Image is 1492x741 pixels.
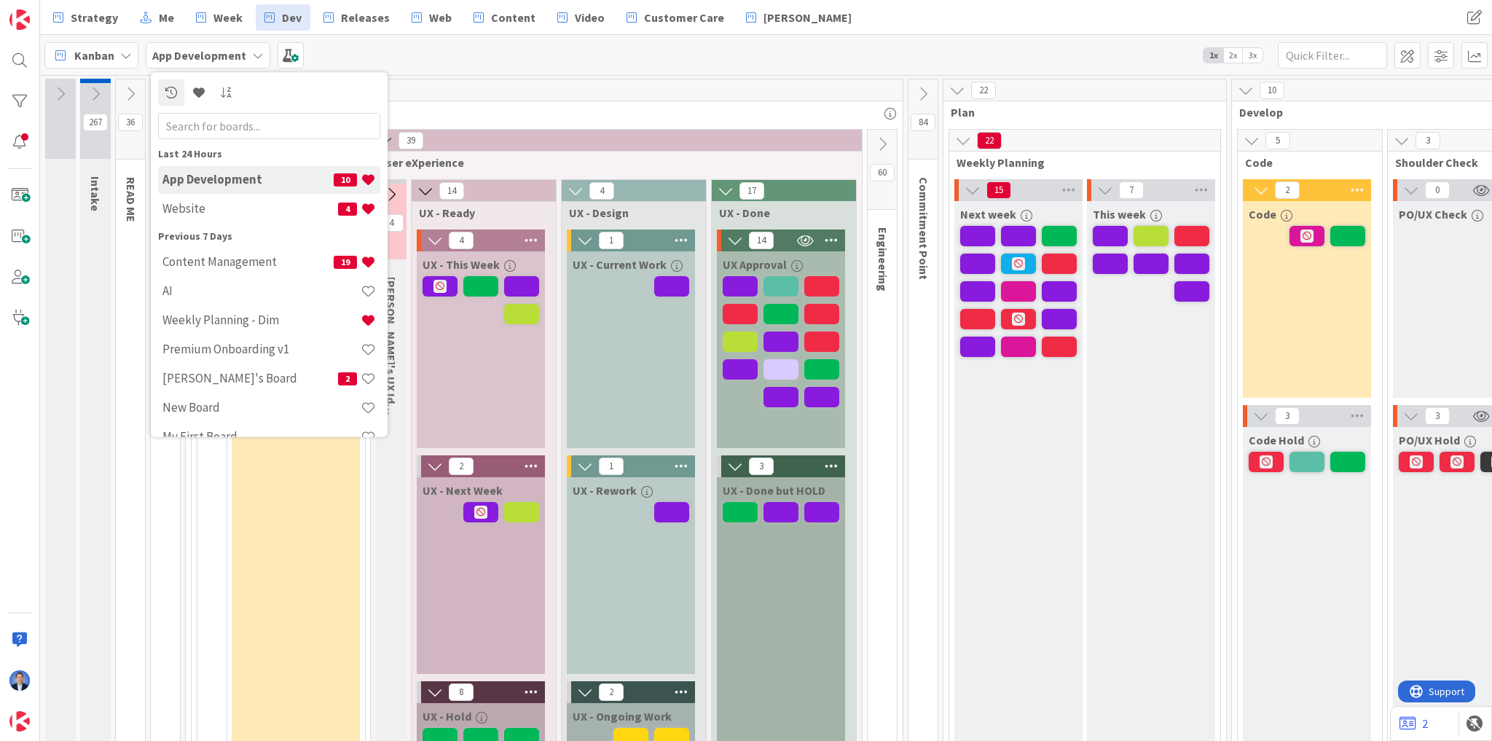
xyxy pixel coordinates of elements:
span: UX - Design [569,205,688,220]
a: Dev [256,4,310,31]
span: 15 [986,181,1011,199]
span: [PERSON_NAME] [763,9,852,26]
span: Intake [88,176,103,211]
span: Code [1245,155,1364,170]
span: UX - Hold [423,709,471,724]
span: 1x [1204,48,1223,63]
span: 4 [449,232,474,249]
span: Video [575,9,605,26]
span: 2x [1223,48,1243,63]
div: Previous 7 Days [158,229,380,244]
a: Week [187,4,251,31]
span: Code [1249,207,1276,221]
span: Refine [193,105,884,119]
a: Video [549,4,613,31]
input: Search for boards... [158,113,380,139]
span: Dev [282,9,302,26]
span: 5 [1265,132,1290,149]
span: Plan [951,105,1208,119]
span: 7 [1119,181,1144,199]
span: 14 [749,232,774,249]
img: avatar [9,711,30,732]
b: App Development [152,48,246,63]
span: 3 [1275,407,1300,425]
span: UX - Done but HOLD [723,483,825,498]
span: 19 [334,256,357,269]
h4: Website [162,202,338,216]
span: 1 [599,458,624,475]
span: 8 [449,683,474,701]
span: 4 [589,182,614,200]
span: 2 [1275,181,1300,199]
a: Strategy [44,4,127,31]
h4: Weekly Planning - Dim [162,313,361,328]
h4: New Board [162,401,361,415]
span: UX - This Week [423,257,500,272]
a: [PERSON_NAME] [737,4,860,31]
a: Releases [315,4,398,31]
h4: Content Management [162,255,334,270]
span: Next week [960,207,1016,221]
span: 60 [870,164,895,181]
span: Strategy [71,9,118,26]
a: Content [465,4,544,31]
span: 14 [439,182,464,200]
h4: Premium Onboarding v1 [162,342,361,357]
span: 267 [83,114,108,131]
span: 22 [971,82,996,99]
span: 10 [1260,82,1284,99]
span: PO/UX Hold [1399,433,1460,447]
span: Customer Care [644,9,724,26]
span: 0 [1425,181,1450,199]
span: Me [159,9,174,26]
a: Me [131,4,183,31]
span: 10 [334,173,357,187]
span: Commitment Point [916,177,931,280]
img: Visit kanbanzone.com [9,9,30,30]
span: UX - Rework [573,483,637,498]
span: Engineering [876,227,890,291]
span: 2 [599,683,624,701]
span: Week [213,9,243,26]
span: Code Hold [1249,433,1304,447]
span: Support [31,2,66,20]
span: 17 [739,182,764,200]
a: 2 [1399,715,1428,732]
span: Kanban [74,47,114,64]
span: 2 [449,458,474,475]
h4: [PERSON_NAME]'s Board [162,372,338,386]
span: This week [1093,207,1146,221]
input: Quick Filter... [1278,42,1387,68]
span: 39 [398,132,423,149]
span: 4 [379,214,404,232]
span: 2 [338,372,357,385]
span: Releases [341,9,390,26]
span: UX - Ongoing Work [573,709,672,724]
span: Web [429,9,452,26]
span: Weekly Planning [957,155,1202,170]
span: UX Approval [723,257,787,272]
span: PO/UX Check [1399,207,1467,221]
span: 84 [911,114,935,131]
span: 3 [1425,407,1450,425]
span: READ ME [124,177,138,222]
span: Content [491,9,535,26]
h4: App Development [162,173,334,187]
h4: AI [162,284,361,299]
div: Last 24 Hours [158,146,380,162]
span: UX - Done [719,205,838,220]
span: UX - Ready [419,205,538,220]
h4: My First Board [162,430,361,444]
img: DP [9,670,30,691]
span: Chloe's UX Ideas [384,277,398,423]
span: 22 [977,132,1002,149]
a: Customer Care [618,4,733,31]
span: 1 [599,232,624,249]
span: 4 [338,203,357,216]
span: 3 [1416,132,1440,149]
span: UX - Next Week [423,483,503,498]
span: 3x [1243,48,1263,63]
span: UX - Current Work [573,257,667,272]
span: User eXperience [378,155,844,170]
a: Web [403,4,460,31]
